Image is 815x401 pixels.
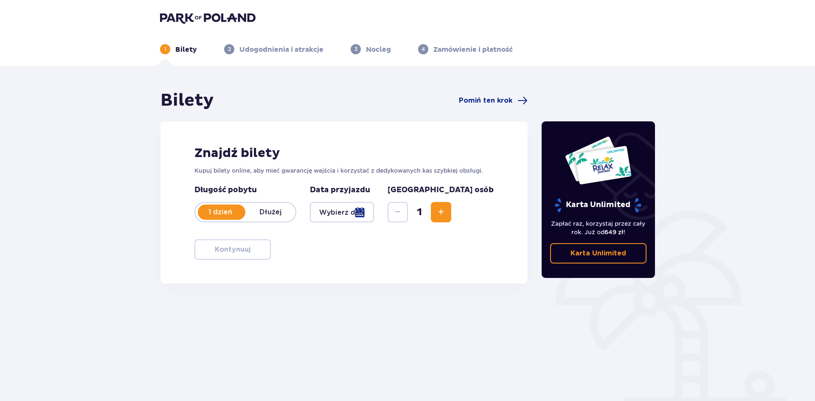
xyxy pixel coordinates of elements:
[554,198,642,213] p: Karta Unlimited
[388,185,494,195] p: [GEOGRAPHIC_DATA] osób
[194,239,271,260] button: Kontynuuj
[175,45,197,54] p: Bilety
[570,249,626,258] p: Karta Unlimited
[459,96,512,105] span: Pomiń ten krok
[550,243,647,264] a: Karta Unlimited
[164,45,166,53] p: 1
[239,45,323,54] p: Udogodnienia i atrakcje
[310,185,370,195] p: Data przyjazdu
[459,95,528,106] a: Pomiń ten krok
[431,202,451,222] button: Increase
[215,245,250,254] p: Kontynuuj
[604,229,624,236] span: 649 zł
[194,166,494,175] p: Kupuj bilety online, aby mieć gwarancję wejścia i korzystać z dedykowanych kas szybkiej obsługi.
[354,45,357,53] p: 3
[433,45,513,54] p: Zamówienie i płatność
[228,45,231,53] p: 2
[422,45,425,53] p: 4
[245,208,295,217] p: Dłużej
[160,90,214,111] h1: Bilety
[550,219,647,236] p: Zapłać raz, korzystaj przez cały rok. Już od !
[388,202,408,222] button: Decrease
[410,206,429,219] span: 1
[194,185,296,195] p: Długość pobytu
[160,12,256,24] img: Park of Poland logo
[194,145,494,161] h2: Znajdź bilety
[366,45,391,54] p: Nocleg
[195,208,245,217] p: 1 dzień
